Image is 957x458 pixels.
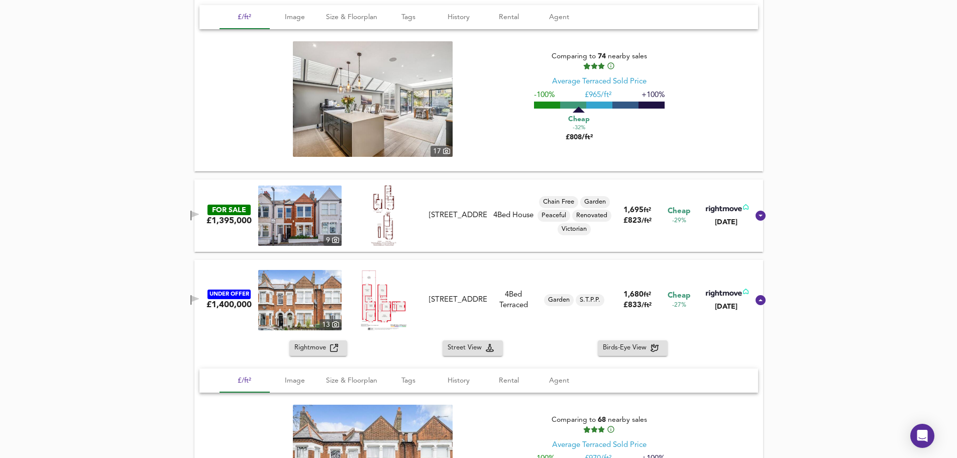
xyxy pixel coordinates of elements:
span: -29% [672,217,686,225]
span: Street View [448,342,486,354]
div: £808/ft² [554,113,604,142]
div: Englewood Road, Clapham South, London, SW12 9PA [425,295,491,305]
span: 74 [598,53,606,60]
span: S.T.P.P. [576,296,604,305]
span: Garden [544,296,574,305]
span: £/ft² [226,375,264,387]
div: UNDER OFFER [207,290,251,299]
span: Rental [490,11,528,24]
span: -100% [534,91,555,99]
span: Tags [389,11,428,24]
span: Agent [540,375,578,387]
img: property thumbnail [258,270,342,330]
div: Chain Free [539,196,578,208]
span: Peaceful [538,211,570,220]
div: [DATE] [704,217,749,227]
div: £1,395,000 [206,215,252,226]
img: property thumbnail [293,41,453,157]
span: Chain Free [539,198,578,207]
button: Street View [443,340,503,356]
div: Comparing to nearby sales [534,415,665,434]
span: History [440,11,478,24]
span: 1,695 [623,207,644,214]
span: 1,680 [623,291,644,299]
div: 13 [320,319,342,330]
button: Birds-Eye View [598,340,668,356]
a: property thumbnail 9 [258,186,342,246]
span: -32% [573,124,585,132]
div: Peaceful [538,210,570,222]
div: 17 [431,146,453,157]
div: £1,400,000 [206,299,252,310]
div: Victorian [558,223,591,235]
div: FOR SALE£1,395,000 property thumbnail 9 Floorplan[STREET_ADDRESS]4Bed HouseChain FreeGardenPeacef... [194,179,763,252]
div: Garden [544,294,574,306]
img: Floorplan [371,186,396,246]
span: Cheap [668,291,690,301]
div: [STREET_ADDRESS] [429,295,487,305]
span: History [440,375,478,387]
div: 9 [324,235,342,246]
div: [DATE] [704,302,749,312]
span: £ 833 [623,302,652,309]
span: Garden [580,198,610,207]
img: Floorplan [361,270,406,330]
div: Open Intercom Messenger [910,424,934,448]
span: Renovated [572,211,611,220]
a: property thumbnail 13 [258,270,342,330]
span: Image [276,11,314,24]
div: Average Terraced Sold Price [552,440,647,450]
span: Rental [490,375,528,387]
div: Renovated [572,210,611,222]
span: / ft² [642,218,652,224]
a: property thumbnail 17 [293,41,453,157]
span: £ 965/ft² [585,91,611,99]
span: +100% [642,91,665,99]
span: -27% [672,301,686,310]
img: property thumbnail [258,186,342,246]
div: Comparing to nearby sales [534,51,665,70]
span: Cheap [668,206,690,217]
span: Tags [389,375,428,387]
div: [STREET_ADDRESS] [429,210,487,221]
div: UNDER OFFER£1,400,000 property thumbnail 13 Floorplan[STREET_ADDRESS]4Bed TerracedGardenS.T.P.P.1... [194,260,763,340]
span: ft² [644,292,651,298]
span: Cheap [568,114,590,124]
span: / ft² [642,302,652,309]
span: ft² [644,207,651,214]
span: Image [276,375,314,387]
div: Average Terraced Sold Price [552,76,647,87]
span: Agent [540,11,578,24]
div: Garden [580,196,610,208]
span: Birds-Eye View [603,342,651,354]
button: Rightmove [289,340,347,356]
div: 4 Bed Terraced [491,290,536,311]
svg: Show Details [755,210,767,222]
div: 4 Bed House [493,210,534,221]
span: 68 [598,416,606,423]
span: Victorian [558,225,591,234]
span: Size & Floorplan [326,11,377,24]
div: S.T.P.P. [576,294,604,306]
span: Size & Floorplan [326,375,377,387]
span: £/ft² [226,11,264,24]
div: Cathles Road, Clapham South, SW12 9LD [425,210,491,221]
span: Rightmove [294,342,330,354]
span: £ 823 [623,217,652,225]
div: FOR SALE [207,205,251,215]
